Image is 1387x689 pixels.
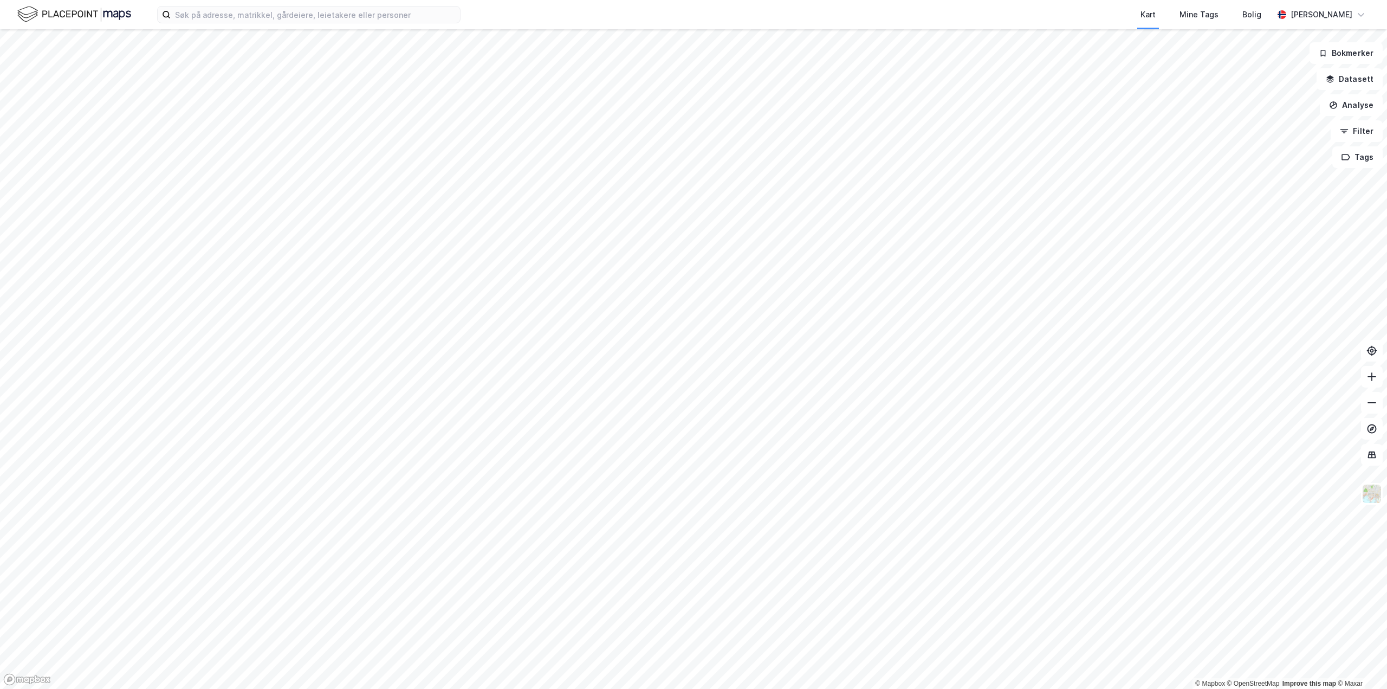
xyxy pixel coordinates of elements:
[1291,8,1352,21] div: [PERSON_NAME]
[1332,146,1383,168] button: Tags
[1331,120,1383,142] button: Filter
[1333,637,1387,689] iframe: Chat Widget
[3,673,51,686] a: Mapbox homepage
[1179,8,1219,21] div: Mine Tags
[1320,94,1383,116] button: Analyse
[1310,42,1383,64] button: Bokmerker
[171,7,460,23] input: Søk på adresse, matrikkel, gårdeiere, leietakere eller personer
[1140,8,1156,21] div: Kart
[1317,68,1383,90] button: Datasett
[1195,680,1225,687] a: Mapbox
[1282,680,1336,687] a: Improve this map
[1362,484,1382,504] img: Z
[1333,637,1387,689] div: Kontrollprogram for chat
[17,5,131,24] img: logo.f888ab2527a4732fd821a326f86c7f29.svg
[1242,8,1261,21] div: Bolig
[1227,680,1280,687] a: OpenStreetMap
